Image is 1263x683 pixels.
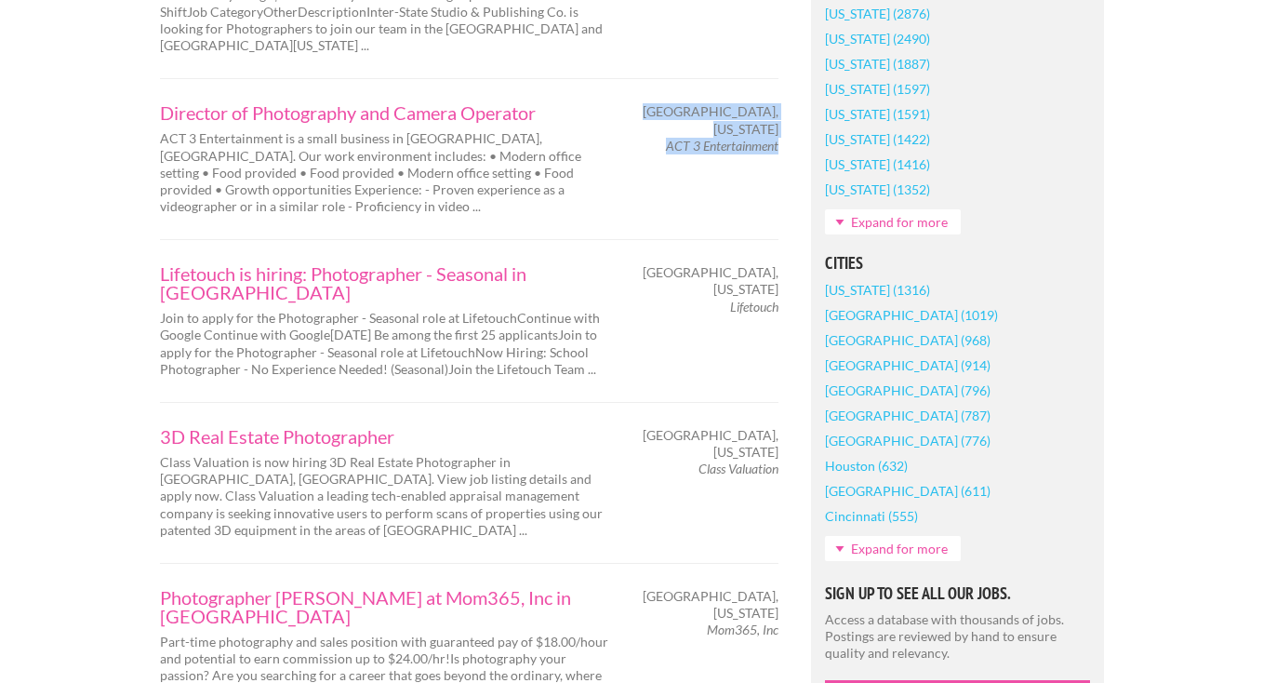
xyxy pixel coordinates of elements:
[825,302,998,328] a: [GEOGRAPHIC_DATA] (1019)
[825,255,1090,272] h5: Cities
[160,588,616,625] a: Photographer [PERSON_NAME] at Mom365, Inc in [GEOGRAPHIC_DATA]
[160,264,616,301] a: Lifetouch is hiring: Photographer - Seasonal in [GEOGRAPHIC_DATA]
[825,1,930,26] a: [US_STATE] (2876)
[160,130,616,215] p: ACT 3 Entertainment is a small business in [GEOGRAPHIC_DATA], [GEOGRAPHIC_DATA]. Our work environ...
[643,264,778,298] span: [GEOGRAPHIC_DATA], [US_STATE]
[825,585,1090,602] h5: Sign Up to See All Our Jobs.
[825,503,918,529] a: Cincinnati (555)
[825,453,908,478] a: Houston (632)
[160,310,616,378] p: Join to apply for the Photographer - Seasonal role at LifetouchContinue with Google Continue with...
[730,299,778,315] em: Lifetouch
[825,152,930,177] a: [US_STATE] (1416)
[825,353,990,378] a: [GEOGRAPHIC_DATA] (914)
[825,378,990,403] a: [GEOGRAPHIC_DATA] (796)
[825,101,930,127] a: [US_STATE] (1591)
[825,536,961,561] a: Expand for more
[825,277,930,302] a: [US_STATE] (1316)
[825,76,930,101] a: [US_STATE] (1597)
[825,127,930,152] a: [US_STATE] (1422)
[825,428,990,453] a: [GEOGRAPHIC_DATA] (776)
[666,138,778,154] em: ACT 3 Entertainment
[825,177,930,202] a: [US_STATE] (1352)
[160,103,616,122] a: Director of Photography and Camera Operator
[643,103,778,137] span: [GEOGRAPHIC_DATA], [US_STATE]
[825,328,990,353] a: [GEOGRAPHIC_DATA] (968)
[825,51,930,76] a: [US_STATE] (1887)
[825,26,930,51] a: [US_STATE] (2490)
[825,611,1090,663] p: Access a database with thousands of jobs. Postings are reviewed by hand to ensure quality and rel...
[643,588,778,622] span: [GEOGRAPHIC_DATA], [US_STATE]
[707,622,778,637] em: Mom365, Inc
[825,403,990,428] a: [GEOGRAPHIC_DATA] (787)
[160,427,616,446] a: 3D Real Estate Photographer
[698,461,778,476] em: Class Valuation
[160,454,616,539] p: Class Valuation is now hiring 3D Real Estate Photographer in [GEOGRAPHIC_DATA], [GEOGRAPHIC_DATA]...
[825,478,990,503] a: [GEOGRAPHIC_DATA] (611)
[643,427,778,461] span: [GEOGRAPHIC_DATA], [US_STATE]
[825,209,961,234] a: Expand for more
